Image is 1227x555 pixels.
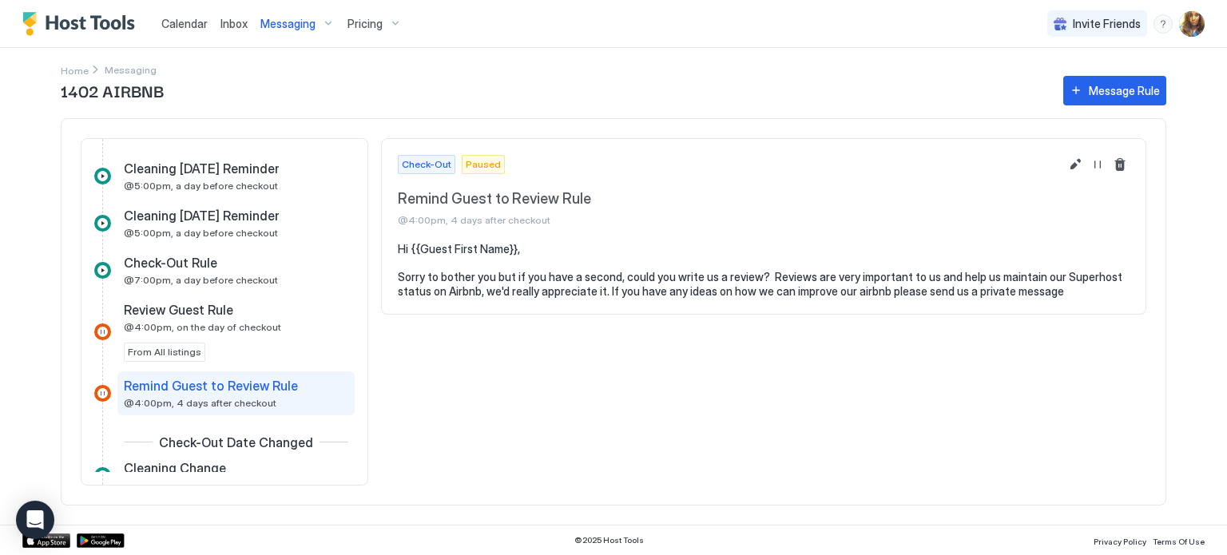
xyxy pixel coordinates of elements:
[161,15,208,32] a: Calendar
[124,397,276,409] span: @4:00pm, 4 days after checkout
[260,17,316,31] span: Messaging
[1110,155,1130,174] button: Delete message rule
[16,501,54,539] div: Open Intercom Messenger
[398,242,1130,298] pre: Hi {{Guest First Name}}, Sorry to bother you but if you have a second, could you write us a revie...
[61,61,89,78] a: Home
[124,302,233,318] span: Review Guest Rule
[398,190,1059,208] span: Remind Guest to Review Rule
[1066,155,1085,174] button: Edit message rule
[22,12,142,36] a: Host Tools Logo
[124,227,278,239] span: @5:00pm, a day before checkout
[105,64,157,76] span: Breadcrumb
[159,434,313,450] span: Check-Out Date Changed
[1089,82,1160,99] div: Message Rule
[61,65,89,77] span: Home
[574,535,644,545] span: © 2025 Host Tools
[128,345,201,359] span: From All listings
[124,180,278,192] span: @5:00pm, a day before checkout
[1179,11,1205,37] div: User profile
[124,378,298,394] span: Remind Guest to Review Rule
[22,533,70,548] a: App Store
[347,17,383,31] span: Pricing
[61,61,89,78] div: Breadcrumb
[124,460,226,476] span: Cleaning Change
[77,533,125,548] a: Google Play Store
[220,17,248,30] span: Inbox
[124,161,280,176] span: Cleaning [DATE] Reminder
[124,321,281,333] span: @4:00pm, on the day of checkout
[1073,17,1141,31] span: Invite Friends
[398,214,1059,226] span: @4:00pm, 4 days after checkout
[124,255,217,271] span: Check-Out Rule
[1094,537,1146,546] span: Privacy Policy
[161,17,208,30] span: Calendar
[466,157,501,172] span: Paused
[1154,14,1173,34] div: menu
[1153,532,1205,549] a: Terms Of Use
[1153,537,1205,546] span: Terms Of Use
[402,157,451,172] span: Check-Out
[61,78,1047,102] span: 1402 AIRBNB
[1094,532,1146,549] a: Privacy Policy
[124,274,278,286] span: @7:00pm, a day before checkout
[1088,155,1107,174] button: Resume Message Rule
[124,208,280,224] span: Cleaning [DATE] Reminder
[220,15,248,32] a: Inbox
[1063,76,1166,105] button: Message Rule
